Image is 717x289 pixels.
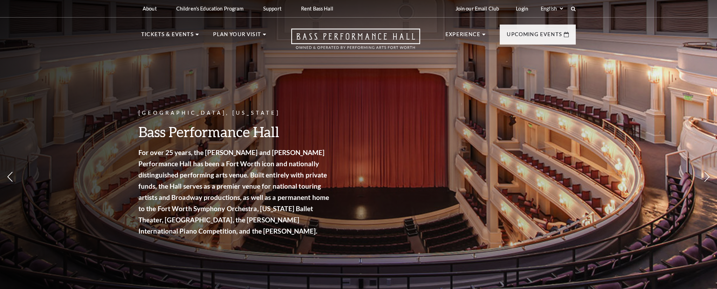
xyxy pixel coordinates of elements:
strong: For over 25 years, the [PERSON_NAME] and [PERSON_NAME] Performance Hall has been a Fort Worth ico... [138,148,329,235]
p: Upcoming Events [507,30,562,43]
p: About [143,6,157,12]
h3: Bass Performance Hall [138,123,331,141]
p: Children's Education Program [176,6,244,12]
p: Support [263,6,281,12]
select: Select: [539,5,564,12]
p: Tickets & Events [141,30,194,43]
p: Experience [445,30,480,43]
p: Plan Your Visit [213,30,261,43]
p: Rent Bass Hall [301,6,333,12]
p: [GEOGRAPHIC_DATA], [US_STATE] [138,109,331,117]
